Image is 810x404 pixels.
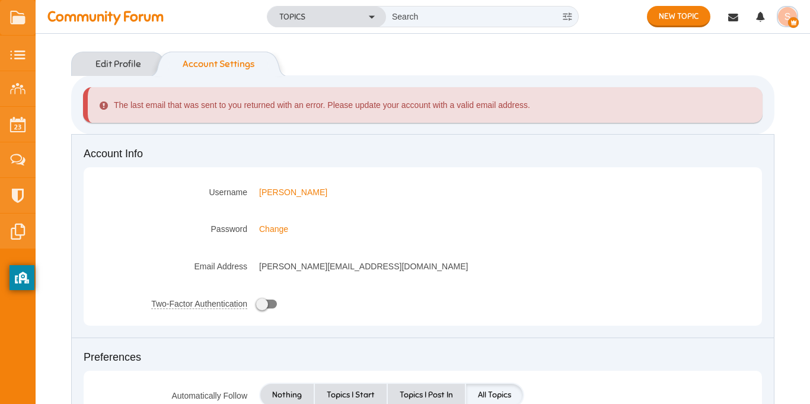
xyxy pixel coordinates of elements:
[84,147,762,162] div: Account Info
[659,11,699,21] span: New Topic
[47,6,173,27] a: Community Forum
[171,52,266,76] a: Account Settings
[95,253,259,276] label: Email Address
[259,186,327,198] a: [PERSON_NAME]
[386,7,557,27] input: Search
[9,265,34,290] button: privacy banner
[647,6,710,27] a: New Topic
[83,87,763,123] div: The last email that was sent to you returned with an error. Please update your account with a val...
[279,11,305,23] span: Topics
[95,179,259,202] label: Username
[151,299,247,308] span: Two-Factor Authentication
[84,350,762,365] div: Preferences
[259,260,468,272] span: [PERSON_NAME][EMAIL_ADDRESS][DOMAIN_NAME]
[95,216,259,239] label: Password
[259,224,288,234] span: Change
[778,7,797,26] img: 23di2VhnIR6aWPkI6cXmqEFfu5TIK1cB0wvLN2wS1vrmjxZrC2HZZfmROjtT5bCjfwtatDpsH6ukjugfXQFkB2QUjFjdQN1iu...
[267,7,386,27] button: Topics
[71,52,153,76] a: Edit Profile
